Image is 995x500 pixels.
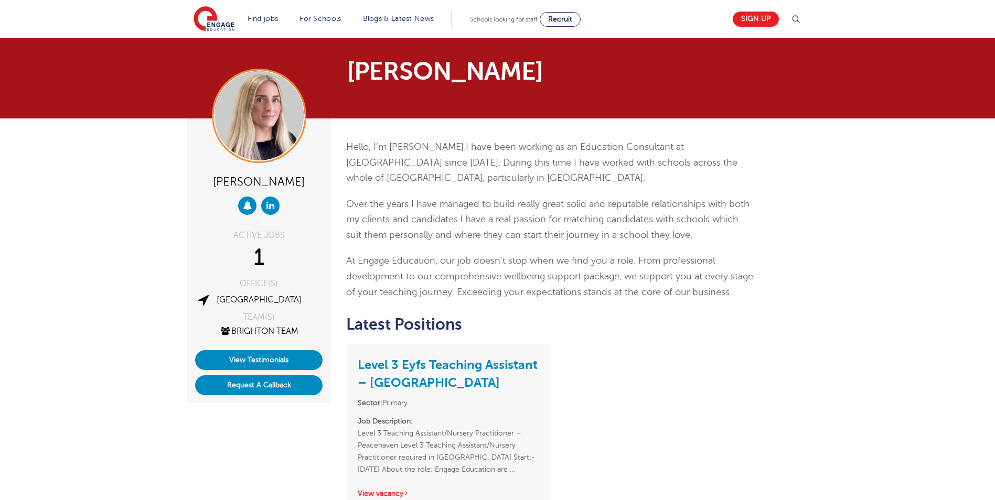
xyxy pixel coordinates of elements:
button: Request A Callback [195,375,323,395]
a: Brighton Team [219,327,298,336]
a: View Testimonials [195,350,323,370]
a: [GEOGRAPHIC_DATA] [217,295,302,305]
strong: Sector: [358,399,382,407]
img: Engage Education [194,6,234,32]
a: View vacancy [358,490,409,497]
span: At Engage Education, our job doesn’t stop when we find you a role. From professional development ... [346,255,753,297]
span: I have been working as an Education Consultant at [GEOGRAPHIC_DATA] since [DATE]. During this tim... [346,142,737,183]
span: Over the years I have managed to build really great solid and reputable relationships with both m... [346,199,750,225]
span: Recruit [548,15,572,23]
div: 1 [195,245,323,271]
p: Level 3 Teaching Assistant/Nursery Practitioner – Peacehaven Level 3 Teaching Assistant/Nursery P... [358,415,539,475]
a: Find jobs [248,15,279,23]
div: OFFICE(S) [195,279,323,288]
span: Schools looking for staff [470,16,538,23]
div: ACTIVE JOBS [195,231,323,240]
a: Blogs & Latest News [363,15,434,23]
li: Primary [358,397,539,409]
span: I have a real passion for matching candidates with schools which suit them personally and where t... [346,214,739,240]
h1: [PERSON_NAME] [347,59,596,84]
div: TEAM(S) [195,313,323,321]
span: Hello, I’m [PERSON_NAME]. [346,142,466,152]
a: Level 3 Eyfs Teaching Assistant – [GEOGRAPHIC_DATA] [358,357,538,390]
h2: Latest Positions [346,316,755,333]
a: For Schools [299,15,341,23]
a: Recruit [540,12,581,27]
a: Sign up [733,12,779,27]
div: [PERSON_NAME] [195,171,323,191]
strong: Job Description: [358,417,413,425]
